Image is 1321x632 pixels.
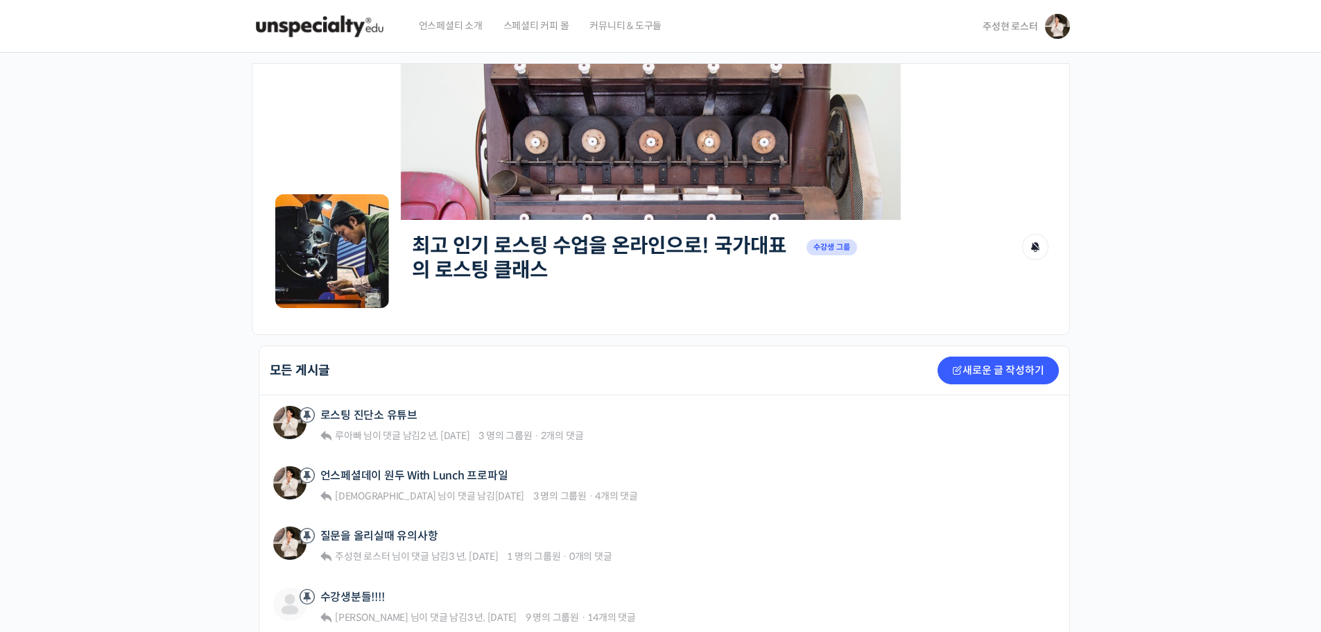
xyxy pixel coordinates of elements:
[533,490,587,502] span: 3 명의 그룹원
[526,611,579,624] span: 9 명의 그룹원
[320,529,438,543] a: 질문을 올리실때 유의사항
[495,490,525,502] a: [DATE]
[534,429,539,442] span: ·
[320,469,508,482] a: 언스페셜데이 원두 With Lunch 프로파일
[478,429,532,442] span: 3 명의 그룹원
[806,239,858,255] span: 수강생 그룹
[320,409,417,422] a: 로스팅 진단소 유튜브
[333,429,469,442] span: 님이 댓글 남김
[587,611,635,624] span: 14개의 댓글
[562,550,567,563] span: ·
[581,611,586,624] span: ·
[467,611,517,624] a: 3 년, [DATE]
[335,429,361,442] span: 루아빠
[333,490,524,502] span: 님이 댓글 남김
[938,357,1059,384] a: 새로운 글 작성하기
[335,611,408,624] span: [PERSON_NAME]
[333,550,498,563] span: 님이 댓글 남김
[320,590,385,604] a: 수강생분들!!!!
[270,364,331,377] h2: 모든 게시글
[273,192,391,310] img: Group logo of 최고 인기 로스팅 수업을 온라인으로! 국가대표의 로스팅 클래스
[983,20,1037,33] span: 주성현 로스터
[541,429,584,442] span: 2개의 댓글
[595,490,638,502] span: 4개의 댓글
[335,490,436,502] span: [DEMOGRAPHIC_DATA]
[335,550,390,563] span: 주성현 로스터
[589,490,594,502] span: ·
[333,611,408,624] a: [PERSON_NAME]
[420,429,469,442] a: 2 년, [DATE]
[333,550,390,563] a: 주성현 로스터
[569,550,612,563] span: 0개의 댓글
[333,611,517,624] span: 님이 댓글 남김
[333,429,361,442] a: 루아빠
[449,550,498,563] a: 3 년, [DATE]
[507,550,560,563] span: 1 명의 그룹원
[412,234,800,282] h2: 최고 인기 로스팅 수업을 온라인으로! 국가대표의 로스팅 클래스
[333,490,435,502] a: [DEMOGRAPHIC_DATA]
